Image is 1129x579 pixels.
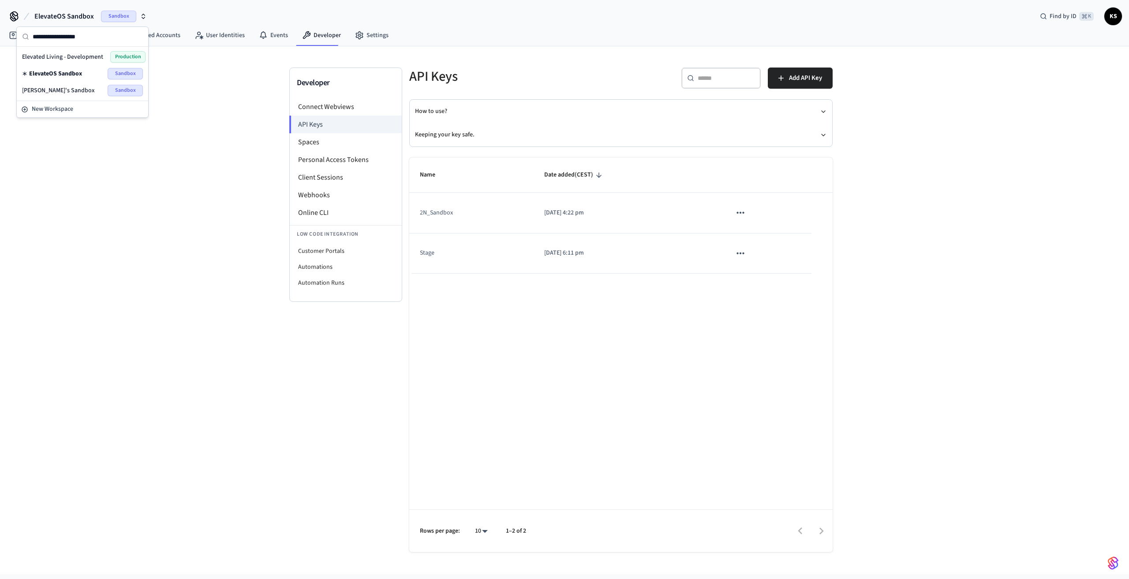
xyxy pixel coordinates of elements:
span: Name [420,168,447,182]
a: Developer [295,27,348,43]
span: Elevated Living - Development [22,53,103,61]
li: Personal Access Tokens [290,151,402,169]
span: ElevateOS Sandbox [29,69,82,78]
span: Sandbox [108,68,143,79]
h3: Developer [297,77,395,89]
td: 2N_Sandbox [409,193,534,233]
span: Date added(CEST) [544,168,605,182]
button: New Workspace [18,102,147,117]
button: KS [1104,8,1122,25]
div: Find by ID⌘ K [1033,8,1101,24]
table: sticky table [409,158,833,274]
span: KS [1105,8,1121,24]
p: 1–2 of 2 [506,526,526,536]
p: Rows per page: [420,526,460,536]
p: [DATE] 4:22 pm [544,208,710,218]
button: Add API Key [768,68,833,89]
a: User Identities [187,27,252,43]
a: Devices [2,27,48,43]
button: Keeping your key safe. [415,123,827,147]
li: Automations [290,259,402,275]
span: ElevateOS Sandbox [34,11,94,22]
li: Customer Portals [290,243,402,259]
span: New Workspace [32,105,73,114]
span: Add API Key [789,72,822,84]
span: ⌘ K [1079,12,1094,21]
li: Webhooks [290,186,402,204]
div: Suggestions [17,47,148,101]
li: Spaces [290,133,402,151]
img: SeamLogoGradient.69752ec5.svg [1108,556,1118,570]
li: Automation Runs [290,275,402,291]
span: Sandbox [101,11,136,22]
a: Settings [348,27,396,43]
li: Low Code Integration [290,225,402,243]
span: [PERSON_NAME]'s Sandbox [22,86,95,95]
p: [DATE] 6:11 pm [544,248,710,258]
span: Sandbox [108,85,143,96]
td: Stage [409,233,534,274]
span: Production [110,51,146,63]
h5: API Keys [409,68,616,86]
li: API Keys [289,116,402,133]
button: How to use? [415,100,827,123]
div: 10 [471,525,492,538]
span: Find by ID [1050,12,1077,21]
li: Online CLI [290,204,402,222]
a: Events [252,27,295,43]
li: Client Sessions [290,169,402,186]
li: Connect Webviews [290,98,402,116]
